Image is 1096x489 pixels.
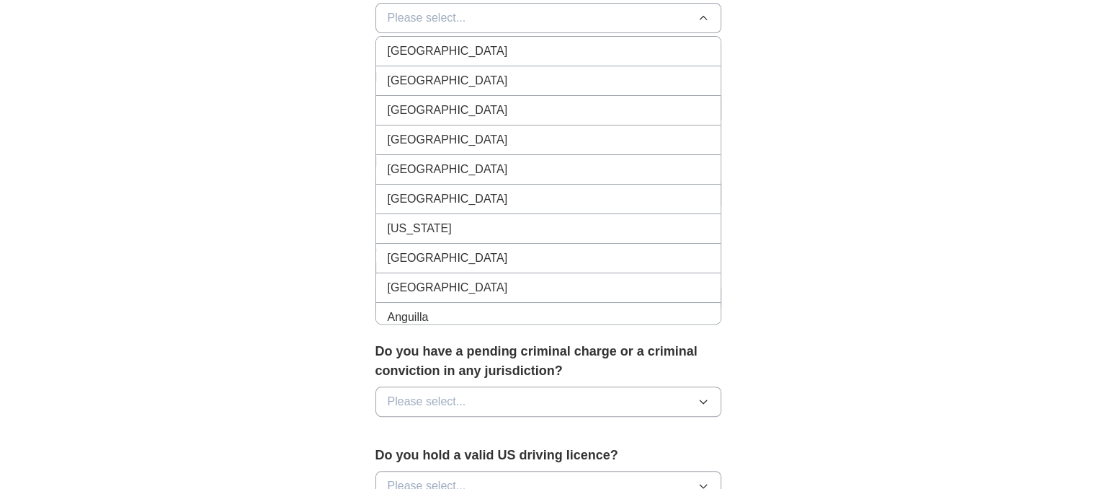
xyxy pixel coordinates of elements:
[375,446,721,465] label: Do you hold a valid US driving licence?
[388,9,466,27] span: Please select...
[388,43,508,60] span: [GEOGRAPHIC_DATA]
[388,161,508,178] span: [GEOGRAPHIC_DATA]
[375,3,721,33] button: Please select...
[388,279,508,296] span: [GEOGRAPHIC_DATA]
[388,250,508,267] span: [GEOGRAPHIC_DATA]
[388,190,508,208] span: [GEOGRAPHIC_DATA]
[388,102,508,119] span: [GEOGRAPHIC_DATA]
[375,342,721,381] label: Do you have a pending criminal charge or a criminal conviction in any jurisdiction?
[388,309,429,326] span: Anguilla
[375,387,721,417] button: Please select...
[388,131,508,149] span: [GEOGRAPHIC_DATA]
[388,393,466,410] span: Please select...
[388,72,508,89] span: [GEOGRAPHIC_DATA]
[388,220,452,237] span: [US_STATE]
